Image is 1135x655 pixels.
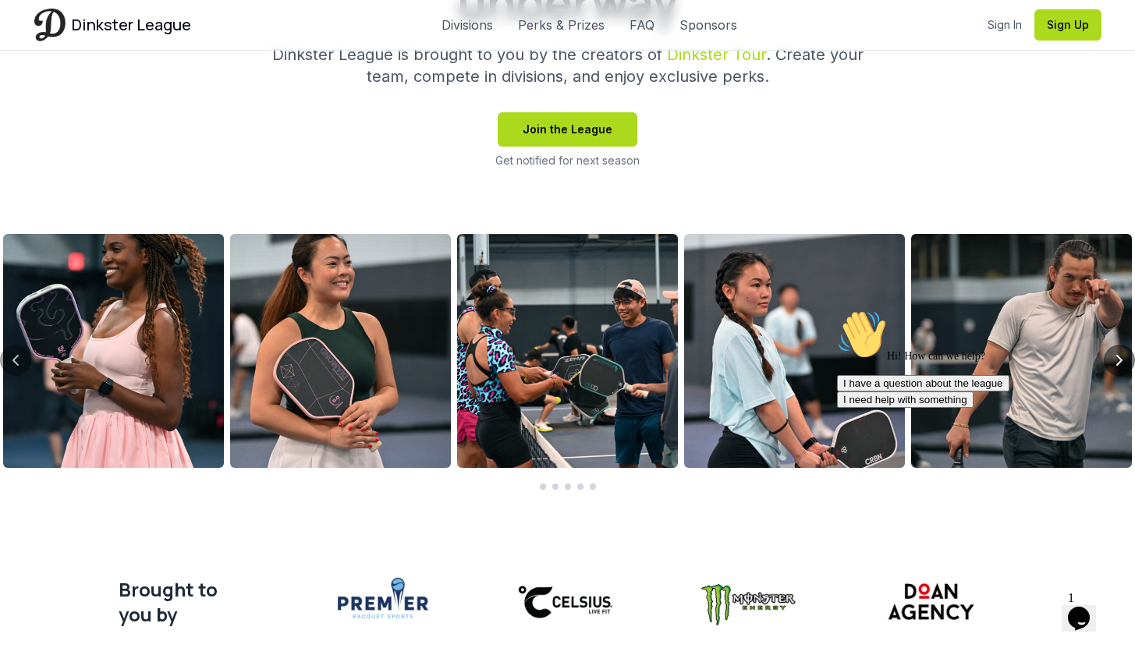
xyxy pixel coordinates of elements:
div: Brought to you by [119,577,298,627]
span: Dinkster League [72,14,191,36]
iframe: chat widget [831,303,1112,577]
button: I have a question about the league [6,72,179,88]
p: Get notified for next season [495,153,640,168]
img: Monster Energy [664,552,834,652]
button: Sign Up [1034,9,1101,41]
img: Dinkster [34,9,66,41]
img: Doan Agency [846,552,1016,652]
a: FAQ [630,16,654,34]
a: Perks & Prizes [518,16,605,34]
a: Dinkster Tour [667,45,766,64]
a: Sign In [988,17,1022,33]
button: Go to slide 21 [590,483,596,490]
a: Divisions [442,16,493,34]
a: Sponsors [679,16,737,34]
p: Dinkster League is brought to you by the creators of . Create your team, compete in divisions, an... [268,44,867,87]
button: Go to slide 16 [577,483,583,490]
img: :wave: [6,6,56,56]
button: Go to slide 6 [552,483,559,490]
button: Go to slide 11 [565,483,571,490]
img: Premier Racquet Sports [298,552,468,652]
img: Celsius [481,552,651,652]
span: Hi! How can we help? [6,47,154,58]
iframe: chat widget [1062,585,1112,632]
button: Join the League [498,112,637,147]
button: I need help with something [6,88,143,104]
button: Next slide [1104,345,1135,376]
a: Dinkster League [34,9,191,41]
button: Go to slide 1 [540,483,546,490]
div: 👋Hi! How can we help?I have a question about the leagueI need help with something [6,6,287,104]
